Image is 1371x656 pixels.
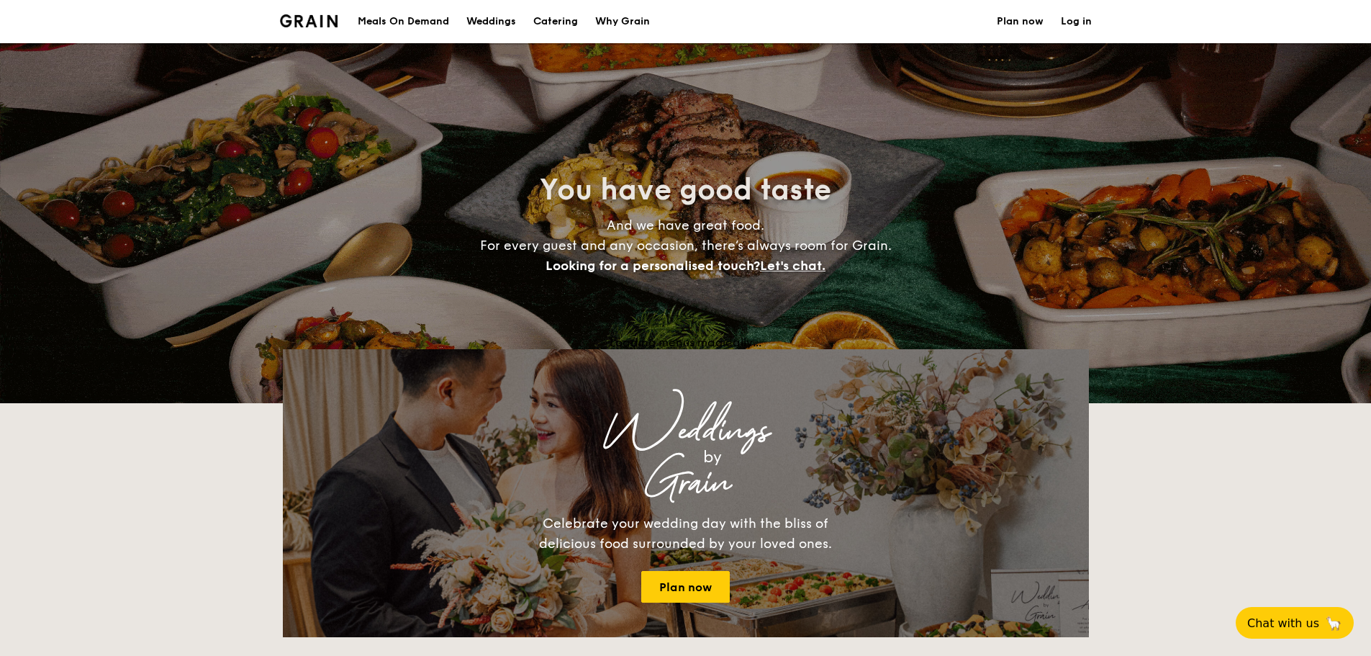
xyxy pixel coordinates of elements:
span: Let's chat. [760,258,825,274]
span: You have good taste [540,173,831,207]
a: Logotype [280,14,338,27]
span: 🦙 [1325,615,1342,632]
a: Plan now [641,571,730,603]
div: by [463,444,962,470]
div: Loading menus magically... [283,336,1089,349]
span: Chat with us [1247,616,1319,630]
span: Looking for a personalised touch? [546,258,760,274]
div: Weddings [410,418,962,444]
div: Grain [410,470,962,496]
img: Grain [280,14,338,27]
span: And we have great food. For every guest and any occasion, there’s always room for Grain. [480,217,892,274]
button: Chat with us🦙 [1236,607,1354,639]
div: Celebrate your wedding day with the bliss of delicious food surrounded by your loved ones. [524,513,848,554]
